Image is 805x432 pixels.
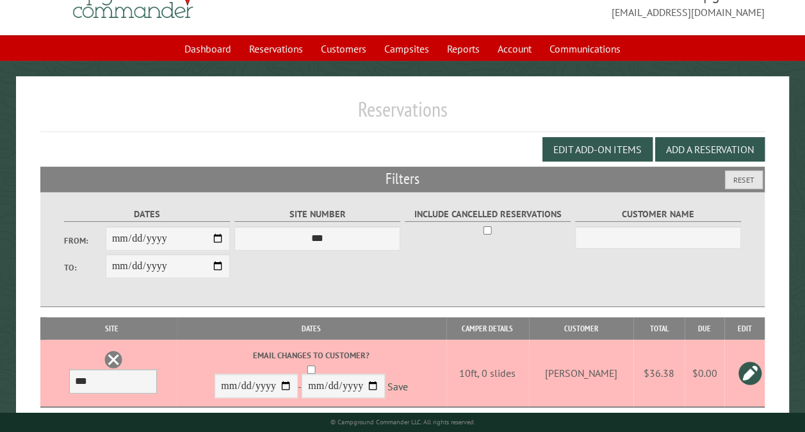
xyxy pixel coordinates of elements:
button: Add a Reservation [655,137,765,162]
th: Customer [529,317,633,340]
label: Include Cancelled Reservations [405,207,571,222]
h2: Filters [40,167,765,191]
label: To: [64,262,106,274]
label: From: [64,235,106,247]
td: $0.00 [685,340,724,407]
a: Customers [313,37,374,61]
label: Dates [64,207,230,222]
a: Save [387,380,408,393]
a: Dashboard [177,37,239,61]
th: Edit [724,317,765,340]
label: Email changes to customer? [179,349,444,361]
a: Delete this reservation [104,350,123,369]
a: Reports [439,37,487,61]
a: Communications [542,37,628,61]
div: - [179,349,444,401]
th: Due [685,317,724,340]
th: Total [633,317,685,340]
td: [PERSON_NAME] [529,340,633,407]
a: Campsites [377,37,437,61]
th: Site [47,317,177,340]
td: $36.38 [633,340,685,407]
label: Site Number [234,207,400,222]
label: Customer Name [575,207,741,222]
th: Camper Details [446,317,529,340]
h1: Reservations [40,97,765,132]
td: 10ft, 0 slides [446,340,529,407]
button: Edit Add-on Items [542,137,653,162]
th: Dates [177,317,446,340]
button: Reset [725,170,763,189]
small: © Campground Commander LLC. All rights reserved. [330,418,475,426]
a: Reservations [241,37,311,61]
a: Account [490,37,539,61]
